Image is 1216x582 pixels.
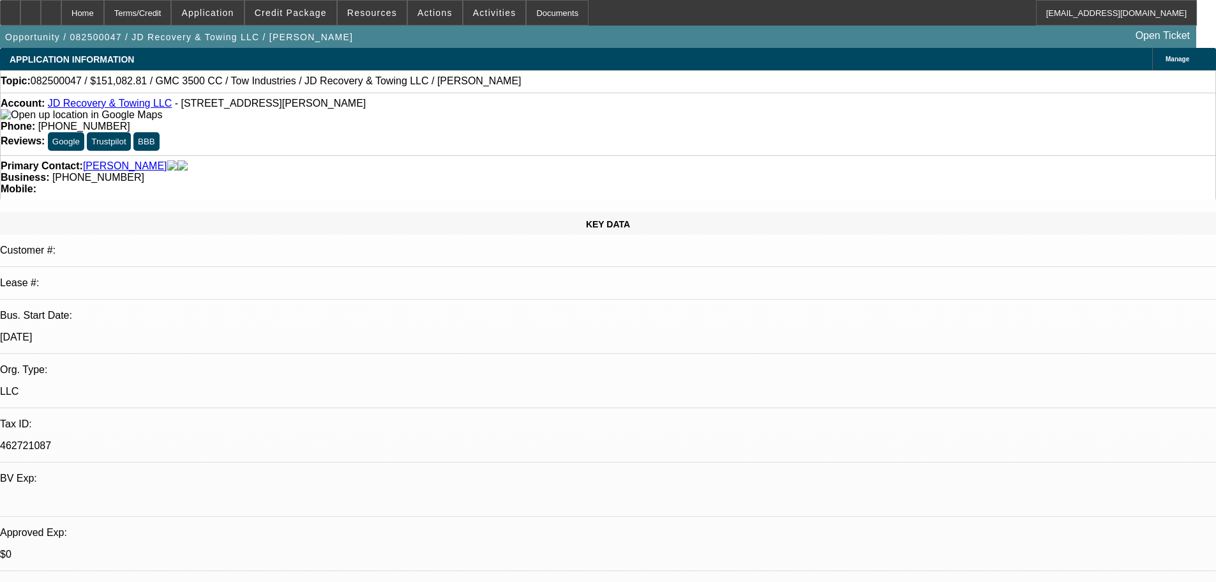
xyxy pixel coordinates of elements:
[133,132,160,151] button: BBB
[1,75,31,87] strong: Topic:
[175,98,366,109] span: - [STREET_ADDRESS][PERSON_NAME]
[177,160,188,172] img: linkedin-icon.png
[181,8,234,18] span: Application
[245,1,336,25] button: Credit Package
[5,32,353,42] span: Opportunity / 082500047 / JD Recovery & Towing LLC / [PERSON_NAME]
[417,8,453,18] span: Actions
[52,172,144,183] span: [PHONE_NUMBER]
[1,135,45,146] strong: Reviews:
[83,160,167,172] a: [PERSON_NAME]
[338,1,407,25] button: Resources
[1,183,36,194] strong: Mobile:
[1,121,35,132] strong: Phone:
[167,160,177,172] img: facebook-icon.png
[172,1,243,25] button: Application
[1,172,49,183] strong: Business:
[473,8,516,18] span: Activities
[38,121,130,132] span: [PHONE_NUMBER]
[1,160,83,172] strong: Primary Contact:
[347,8,397,18] span: Resources
[31,75,522,87] span: 082500047 / $151,082.81 / GMC 3500 CC / Tow Industries / JD Recovery & Towing LLC / [PERSON_NAME]
[1,109,162,121] img: Open up location in Google Maps
[463,1,526,25] button: Activities
[1,98,45,109] strong: Account:
[48,98,172,109] a: JD Recovery & Towing LLC
[10,54,134,65] span: APPLICATION INFORMATION
[1166,56,1189,63] span: Manage
[1130,25,1195,47] a: Open Ticket
[1,109,162,120] a: View Google Maps
[586,219,630,229] span: KEY DATA
[408,1,462,25] button: Actions
[255,8,327,18] span: Credit Package
[48,132,84,151] button: Google
[87,132,130,151] button: Trustpilot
